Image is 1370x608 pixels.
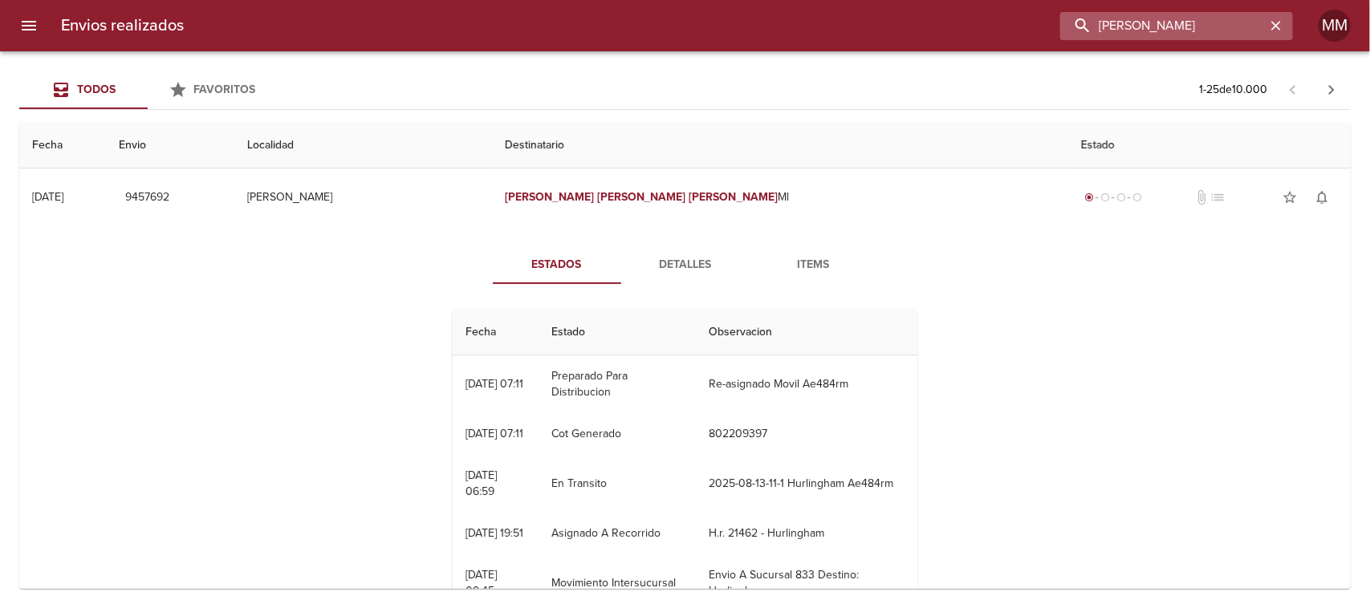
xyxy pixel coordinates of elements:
div: [DATE] 07:11 [465,377,523,391]
div: [DATE] 19:51 [465,526,523,540]
h6: Envios realizados [61,13,184,39]
span: Items [759,255,868,275]
em: [PERSON_NAME] [505,190,594,204]
div: Tabs Envios [19,71,276,109]
th: Fecha [19,123,106,168]
div: Generado [1081,189,1145,205]
td: 802209397 [696,413,917,455]
td: Cot Generado [539,413,696,455]
th: Destinatario [492,123,1068,168]
td: H.r. 21462 - Hurlingham [696,513,917,554]
span: notifications_none [1314,189,1330,205]
span: Todos [77,83,116,96]
th: Envio [106,123,235,168]
span: radio_button_unchecked [1100,193,1110,202]
input: buscar [1060,12,1266,40]
button: 9457692 [119,183,176,213]
span: radio_button_checked [1084,193,1094,202]
div: MM [1319,10,1351,42]
div: [DATE] 09:45 [465,568,497,598]
span: Pagina anterior [1274,81,1312,97]
div: Abrir información de usuario [1319,10,1351,42]
td: Asignado A Recorrido [539,513,696,554]
td: 2025-08-13-11-1 Hurlingham Ae484rm [696,455,917,513]
td: En Transito [539,455,696,513]
div: [DATE] 06:59 [465,468,497,498]
span: No tiene documentos adjuntos [1193,189,1209,205]
td: [PERSON_NAME] [234,168,492,226]
span: radio_button_unchecked [1116,193,1126,202]
em: [PERSON_NAME] [597,190,686,204]
th: Observacion [696,310,917,355]
span: Detalles [631,255,740,275]
div: [DATE] 07:11 [465,427,523,440]
em: [PERSON_NAME] [689,190,779,204]
div: [DATE] [32,190,63,204]
span: star_border [1282,189,1298,205]
span: 9457692 [125,188,169,208]
span: Estados [502,255,612,275]
span: Favoritos [194,83,256,96]
th: Estado [1068,123,1351,168]
th: Estado [539,310,696,355]
td: Preparado Para Distribucion [539,355,696,413]
td: Ml [492,168,1068,226]
p: 1 - 25 de 10.000 [1199,82,1267,98]
span: No tiene pedido asociado [1209,189,1226,205]
button: Agregar a favoritos [1274,181,1306,213]
span: radio_button_unchecked [1132,193,1142,202]
button: menu [10,6,48,45]
th: Fecha [453,310,539,355]
span: Pagina siguiente [1312,71,1351,109]
div: Tabs detalle de guia [493,245,878,284]
button: Activar notificaciones [1306,181,1338,213]
th: Localidad [234,123,492,168]
td: Re-asignado Movil Ae484rm [696,355,917,413]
